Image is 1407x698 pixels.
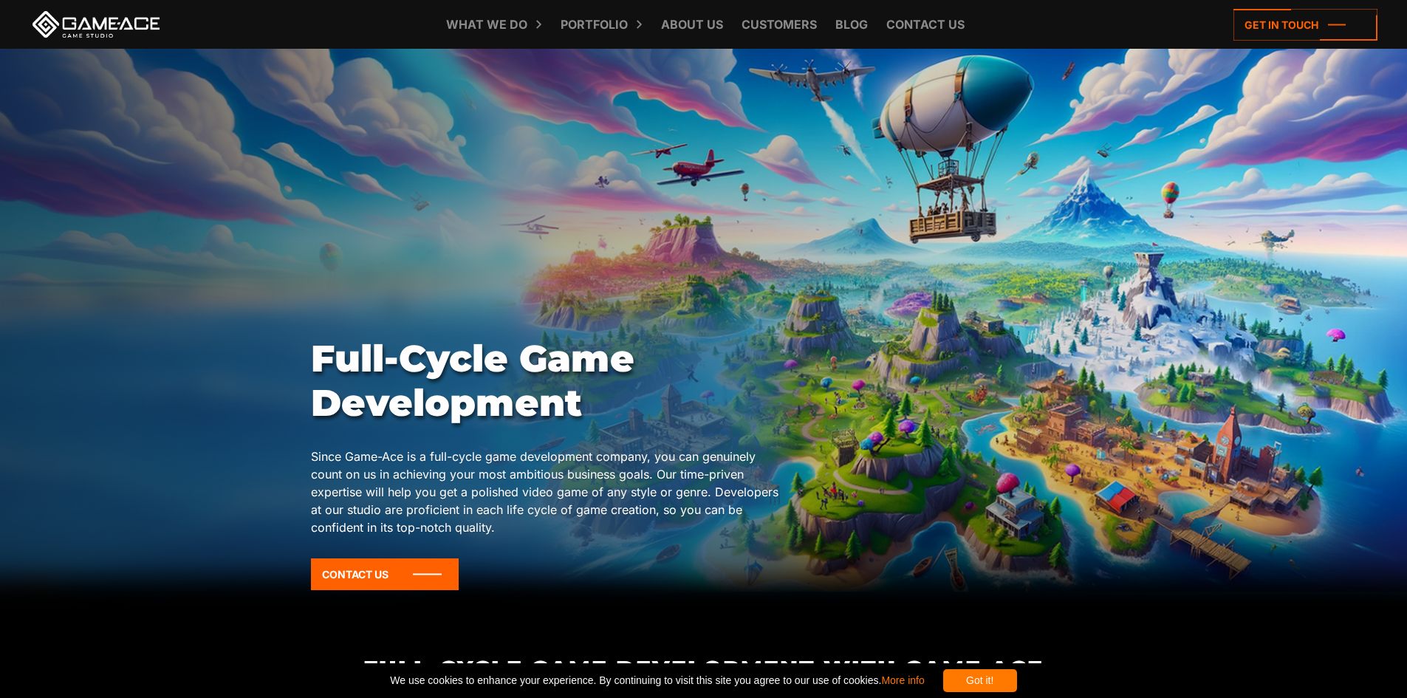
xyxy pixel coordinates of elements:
div: Got it! [943,669,1017,692]
h2: Full-Cycle Game Development with Game-Ace [310,657,1097,681]
p: Since Game-Ace is a full-cycle game development company, you can genuinely count on us in achievi... [311,448,782,536]
span: We use cookies to enhance your experience. By continuing to visit this site you agree to our use ... [390,669,924,692]
a: Get in touch [1233,9,1377,41]
h1: Full-Cycle Game Development [311,337,782,425]
a: Contact Us [311,558,459,590]
a: More info [881,674,924,686]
